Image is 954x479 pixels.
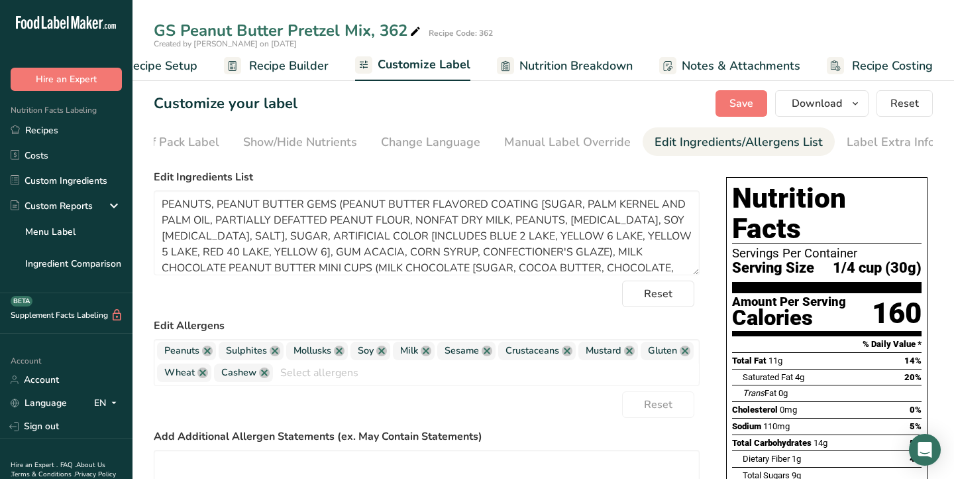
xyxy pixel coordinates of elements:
a: Language [11,391,67,415]
h1: Customize your label [154,93,297,115]
button: Download [775,90,869,117]
span: Customize Label [378,56,470,74]
span: 1g [792,454,801,464]
a: Notes & Attachments [659,51,800,81]
div: Manual Label Override [504,133,631,151]
a: Recipe Costing [827,51,933,81]
button: Hire an Expert [11,68,122,91]
span: Peanuts [164,344,199,358]
span: 14g [814,438,827,448]
a: Privacy Policy [75,470,116,479]
div: BETA [11,296,32,307]
a: Recipe Setup [100,51,197,81]
div: Edit Ingredients/Allergens List [655,133,823,151]
div: Custom Reports [11,199,93,213]
section: % Daily Value * [732,336,922,352]
div: Front of Pack Label [113,133,219,151]
span: 0g [778,388,788,398]
span: Dietary Fiber [743,454,790,464]
a: Hire an Expert . [11,460,58,470]
a: Recipe Builder [224,51,329,81]
span: 14% [904,356,922,366]
span: Recipe Setup [125,57,197,75]
span: 1/4 cup (30g) [833,260,922,277]
span: Mustard [586,344,621,358]
span: Fat [743,388,776,398]
div: Amount Per Serving [732,296,846,308]
span: Serving Size [732,260,814,277]
span: 0% [910,405,922,415]
input: Select allergens [273,362,699,383]
h1: Nutrition Facts [732,183,922,244]
span: 4g [795,372,804,382]
div: EN [94,395,122,411]
span: Wheat [164,366,195,380]
a: Terms & Conditions . [11,470,75,479]
div: Calories [732,308,846,328]
div: Change Language [381,133,480,151]
button: Reset [622,391,694,418]
a: Nutrition Breakdown [497,51,633,81]
span: Reset [890,96,919,111]
span: Total Carbohydrates [732,438,812,448]
span: Soy [358,344,374,358]
span: Saturated Fat [743,372,793,382]
span: Crustaceans [505,344,559,358]
span: Download [792,96,842,111]
span: Reset [644,397,672,413]
span: Gluten [648,344,677,358]
div: Open Intercom Messenger [909,434,941,466]
div: Label Extra Info [847,133,935,151]
span: Total Fat [732,356,767,366]
button: Reset [876,90,933,117]
span: Cashew [221,366,256,380]
div: Servings Per Container [732,247,922,260]
label: Edit Allergens [154,318,700,334]
span: Sulphites [226,344,267,358]
div: Recipe Code: 362 [429,27,493,39]
div: 160 [872,296,922,331]
span: Recipe Costing [852,57,933,75]
i: Trans [743,388,765,398]
span: 0mg [780,405,797,415]
button: Reset [622,281,694,307]
span: Reset [644,286,672,302]
span: Created by [PERSON_NAME] on [DATE] [154,38,297,49]
span: Mollusks [293,344,331,358]
div: GS Peanut Butter Pretzel Mix, 362 [154,19,423,42]
span: 110mg [763,421,790,431]
label: Add Additional Allergen Statements (ex. May Contain Statements) [154,429,700,445]
span: 11g [768,356,782,366]
span: 5% [910,421,922,431]
span: Milk [400,344,418,358]
a: About Us . [11,460,105,479]
span: Nutrition Breakdown [519,57,633,75]
span: Recipe Builder [249,57,329,75]
button: Save [715,90,767,117]
a: Customize Label [355,50,470,82]
span: Sodium [732,421,761,431]
a: FAQ . [60,460,76,470]
span: Notes & Attachments [682,57,800,75]
span: Cholesterol [732,405,778,415]
label: Edit Ingredients List [154,169,700,185]
span: Sesame [445,344,479,358]
span: Save [729,96,753,111]
div: Show/Hide Nutrients [243,133,357,151]
span: 20% [904,372,922,382]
